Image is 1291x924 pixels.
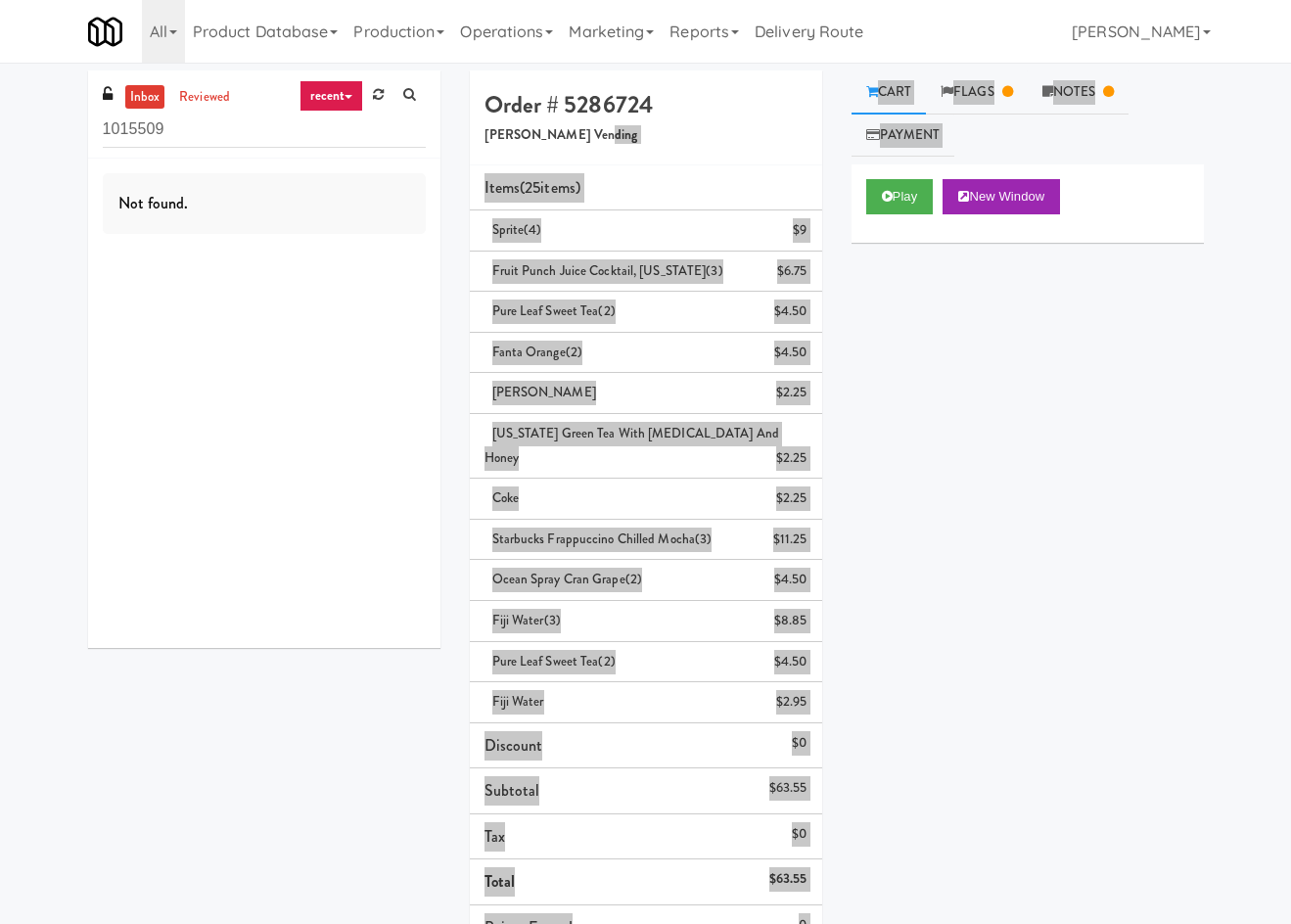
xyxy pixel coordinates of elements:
[484,424,779,467] span: [US_STATE] Green Tea with [MEDICAL_DATA] and Honey
[792,822,807,847] div: $0
[300,80,364,112] a: recent
[492,488,519,507] span: Coke
[774,568,807,592] div: $4.50
[776,381,807,405] div: $2.25
[484,176,580,199] span: Items
[484,870,516,893] span: Total
[125,85,165,110] a: inbox
[484,128,807,143] h5: [PERSON_NAME] Vending
[540,176,576,199] ng-pluralize: items
[524,220,541,239] span: (4)
[943,179,1060,214] button: New Window
[492,570,643,588] span: Ocean Spray Cran Grape
[706,261,722,280] span: (3)
[118,192,189,214] span: Not found.
[544,611,561,629] span: (3)
[926,70,1028,115] a: Flags
[774,300,807,324] div: $4.50
[777,259,807,284] div: $6.75
[774,609,807,633] div: $8.85
[492,692,544,711] span: Fiji Water
[598,301,615,320] span: (2)
[769,776,807,801] div: $63.55
[492,301,616,320] span: Pure Leaf Sweet Tea
[492,611,561,629] span: Fiji Water
[769,867,807,892] div: $63.55
[776,446,807,471] div: $2.25
[484,779,540,802] span: Subtotal
[174,85,235,110] a: reviewed
[492,652,616,670] span: Pure Leaf Sweet Tea
[776,486,807,511] div: $2.25
[1028,70,1130,115] a: Notes
[492,383,596,401] span: [PERSON_NAME]
[492,220,542,239] span: Sprite
[103,112,426,148] input: Search vision orders
[492,530,713,548] span: Starbucks Frappuccino Chilled Mocha
[774,341,807,365] div: $4.50
[866,179,934,214] button: Play
[625,570,642,588] span: (2)
[852,70,927,115] a: Cart
[484,92,807,117] h4: Order # 5286724
[492,343,583,361] span: Fanta Orange
[695,530,712,548] span: (3)
[88,15,122,49] img: Micromart
[793,218,807,243] div: $9
[852,114,955,158] a: Payment
[776,690,807,715] div: $2.95
[484,825,505,848] span: Tax
[792,731,807,756] div: $0
[520,176,580,199] span: (25 )
[566,343,582,361] span: (2)
[598,652,615,670] span: (2)
[484,734,543,757] span: Discount
[774,650,807,674] div: $4.50
[492,261,723,280] span: Fruit Punch Juice Cocktail, [US_STATE]
[773,528,807,552] div: $11.25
